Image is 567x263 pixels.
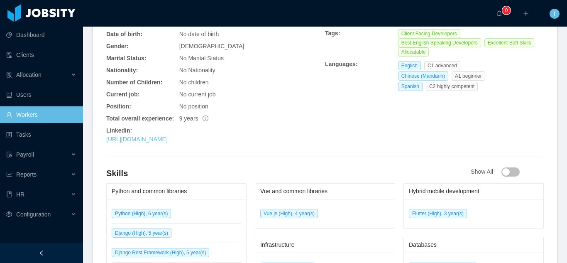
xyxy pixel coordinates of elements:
[6,192,12,197] i: icon: book
[6,152,12,157] i: icon: file-protect
[523,10,529,16] i: icon: plus
[112,209,171,218] span: Python (High), 6 year(s)
[16,71,42,78] span: Allocation
[6,86,76,103] a: icon: robotUsers
[398,47,429,57] span: Allocatable
[179,43,244,49] span: [DEMOGRAPHIC_DATA]
[6,211,12,217] i: icon: setting
[106,103,131,110] b: Position:
[106,67,138,74] b: Nationality:
[106,43,129,49] b: Gender:
[106,115,174,122] b: Total overall experience:
[426,82,478,91] span: C2 highly competent
[398,38,481,47] span: Best English Speaking Developers
[179,79,209,86] span: No children
[106,31,142,37] b: Date of birth:
[502,6,511,15] sup: 0
[260,209,318,218] span: Vue.js (High), 4 year(s)
[179,103,208,110] span: No position
[106,127,132,134] b: Linkedin:
[112,229,171,238] span: Django (High), 5 year(s)
[260,237,390,253] div: Infrastructure
[6,72,12,78] i: icon: solution
[553,9,557,19] span: T
[106,91,139,98] b: Current job:
[6,106,76,123] a: icon: userWorkers
[260,184,390,199] div: Vue and common libraries
[203,116,208,121] span: info-circle
[106,136,168,143] a: [URL][DOMAIN_NAME]
[409,237,538,253] div: Databases
[398,29,460,38] span: Client Facing Developers
[496,10,502,16] i: icon: bell
[398,61,421,70] span: English
[452,71,485,81] span: A1 beginner
[16,151,34,158] span: Payroll
[6,126,76,143] a: icon: profileTasks
[179,115,208,122] span: 9 years
[106,79,162,86] b: Number of Children:
[325,30,340,37] b: Tags:
[16,191,24,198] span: HR
[398,71,448,81] span: Chinese (Mandarin)
[179,91,216,98] span: No current job
[106,55,146,61] b: Marital Status:
[6,47,76,63] a: icon: auditClients
[106,167,471,179] h4: Skills
[179,67,215,74] span: No Nationality
[179,55,224,61] span: No Marital Status
[471,168,520,175] span: Show All
[112,184,241,199] div: Python and common libraries
[398,82,423,91] span: Spanish
[325,61,358,67] b: Languages:
[409,184,538,199] div: Hybrid mobile development
[6,172,12,177] i: icon: line-chart
[179,31,219,37] span: No date of birth
[16,211,51,218] span: Configuration
[6,27,76,43] a: icon: pie-chartDashboard
[409,209,467,218] span: Flutter (High), 3 year(s)
[112,248,209,257] span: Django Rest Framework (High), 5 year(s)
[16,171,37,178] span: Reports
[484,38,535,47] span: Excellent Soft Skills
[424,61,460,70] span: C1 advanced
